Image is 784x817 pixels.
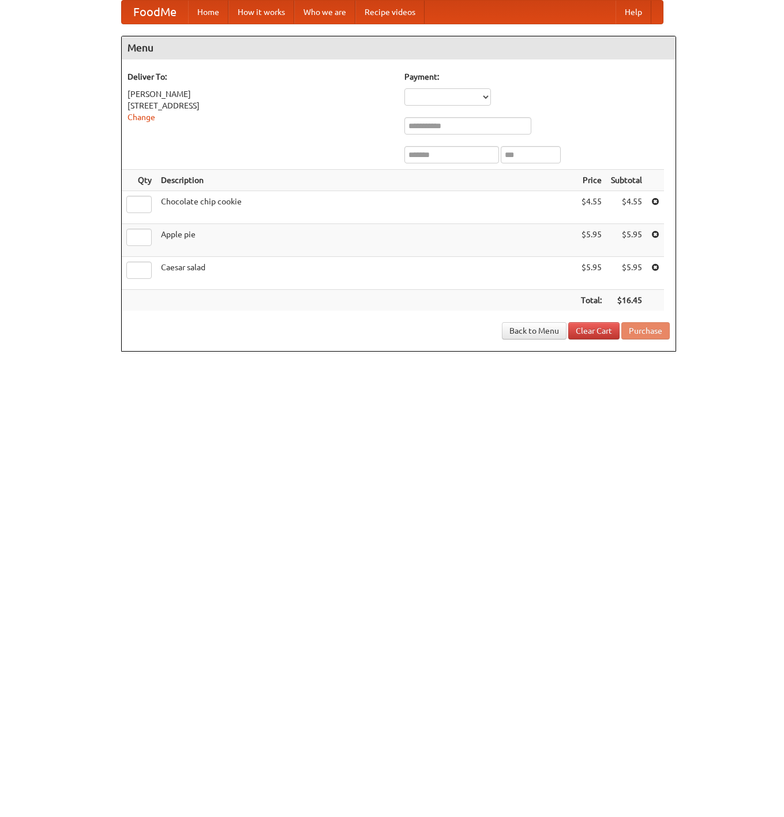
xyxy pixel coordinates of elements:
[156,170,576,191] th: Description
[568,322,620,340] a: Clear Cart
[188,1,228,24] a: Home
[576,170,606,191] th: Price
[404,71,670,83] h5: Payment:
[156,257,576,290] td: Caesar salad
[228,1,294,24] a: How it works
[156,191,576,224] td: Chocolate chip cookie
[606,257,647,290] td: $5.95
[606,170,647,191] th: Subtotal
[576,257,606,290] td: $5.95
[127,88,393,100] div: [PERSON_NAME]
[606,290,647,311] th: $16.45
[616,1,651,24] a: Help
[122,1,188,24] a: FoodMe
[576,290,606,311] th: Total:
[127,113,155,122] a: Change
[122,36,676,59] h4: Menu
[156,224,576,257] td: Apple pie
[621,322,670,340] button: Purchase
[606,191,647,224] td: $4.55
[127,71,393,83] h5: Deliver To:
[606,224,647,257] td: $5.95
[502,322,567,340] a: Back to Menu
[576,191,606,224] td: $4.55
[122,170,156,191] th: Qty
[127,100,393,111] div: [STREET_ADDRESS]
[294,1,355,24] a: Who we are
[576,224,606,257] td: $5.95
[355,1,425,24] a: Recipe videos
